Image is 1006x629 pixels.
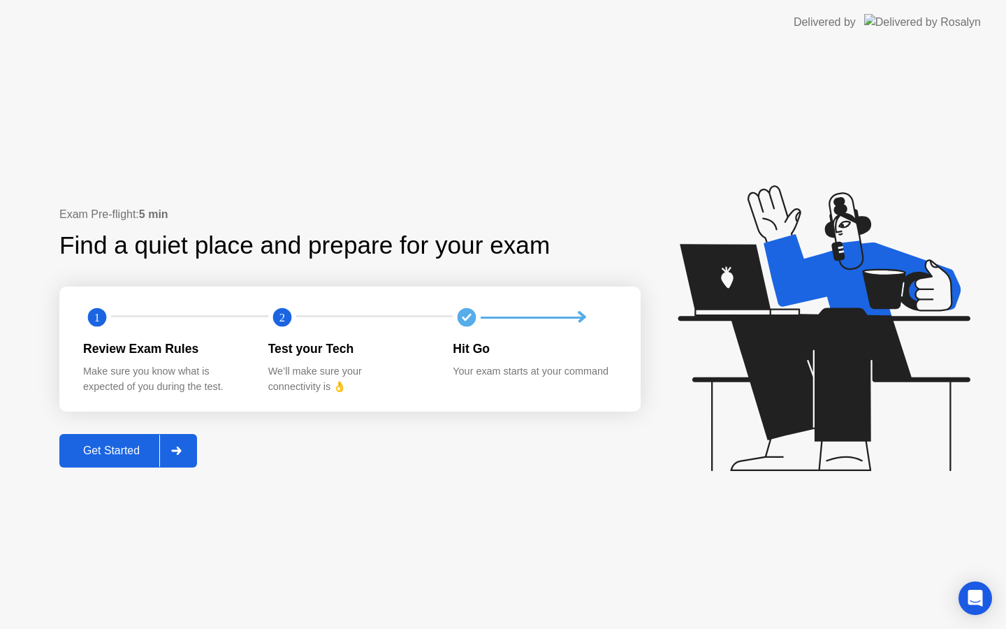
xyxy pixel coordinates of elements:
[59,434,197,468] button: Get Started
[83,340,246,358] div: Review Exam Rules
[958,581,992,615] div: Open Intercom Messenger
[94,311,100,324] text: 1
[794,14,856,31] div: Delivered by
[139,208,168,220] b: 5 min
[268,364,431,394] div: We’ll make sure your connectivity is 👌
[864,14,981,30] img: Delivered by Rosalyn
[64,444,159,457] div: Get Started
[279,311,285,324] text: 2
[83,364,246,394] div: Make sure you know what is expected of you during the test.
[453,364,615,379] div: Your exam starts at your command
[59,206,641,223] div: Exam Pre-flight:
[453,340,615,358] div: Hit Go
[268,340,431,358] div: Test your Tech
[59,227,552,264] div: Find a quiet place and prepare for your exam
